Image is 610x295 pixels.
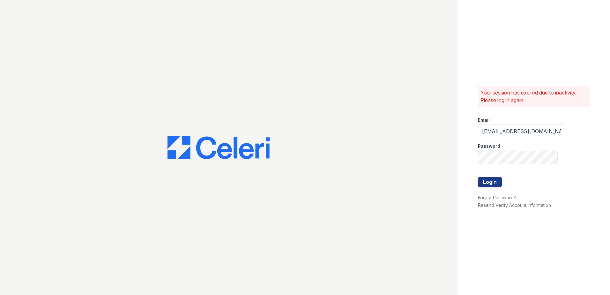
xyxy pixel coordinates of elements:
[478,117,490,123] label: Email
[478,195,516,200] a: Forgot Password?
[478,177,502,187] button: Login
[478,143,500,149] label: Password
[480,89,587,104] p: Your session has expired due to inactivity. Please log in again.
[478,202,551,208] a: Resend Verify Account Information
[167,136,270,159] img: CE_Logo_Blue-a8612792a0a2168367f1c8372b55b34899dd931a85d93a1a3d3e32e68fde9ad4.png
